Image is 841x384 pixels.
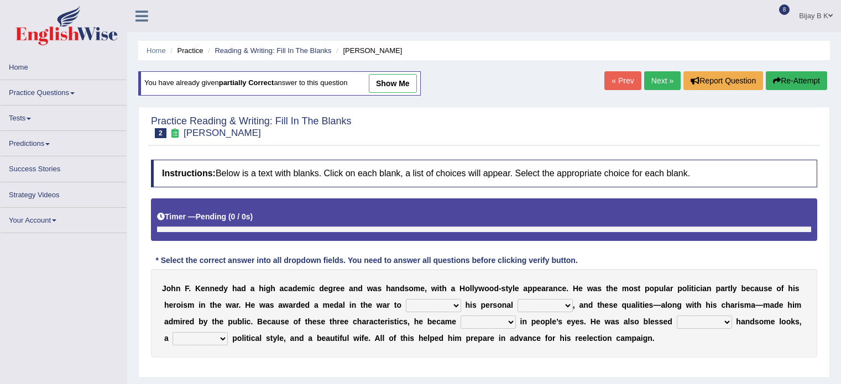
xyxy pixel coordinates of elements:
b: b [741,284,746,293]
b: e [185,317,190,326]
b: t [597,301,600,309]
b: e [336,284,341,293]
b: w [686,301,692,309]
b: a [250,284,255,293]
b: o [650,284,655,293]
b: a [593,284,598,293]
b: d [305,301,310,309]
b: e [779,301,783,309]
b: a [164,317,169,326]
b: i [349,301,352,309]
b: a [280,284,284,293]
li: Practice [168,45,203,56]
b: a [289,301,293,309]
b: g [328,284,333,293]
b: e [368,301,372,309]
b: e [297,284,302,293]
small: Exam occurring question [169,128,181,139]
b: a [755,284,759,293]
b: t [606,284,609,293]
b: a [702,284,707,293]
b: h [215,317,220,326]
b: d [588,301,593,309]
b: , [573,301,575,309]
b: s [795,284,800,293]
b: e [344,317,348,326]
b: l [511,301,513,309]
b: n [176,284,181,293]
b: a [661,301,665,309]
b: r [337,317,339,326]
b: n [707,284,712,293]
b: g [266,284,271,293]
b: partially correct [219,79,274,87]
b: a [523,284,527,293]
b: i [638,301,640,309]
b: r [735,301,738,309]
b: m [187,301,194,309]
b: h [212,301,217,309]
b: e [215,284,219,293]
b: c [267,317,271,326]
b: m [763,301,770,309]
b: o [409,284,414,293]
b: t [505,284,508,293]
b: e [746,284,750,293]
b: p [532,284,537,293]
b: d [169,317,174,326]
b: t [728,284,730,293]
b: l [472,284,474,293]
b: e [321,317,325,326]
h4: Below is a text with blanks. Click on each blank, a list of choices will appear. Select the appro... [151,160,817,187]
b: i [692,301,694,309]
b: a [314,301,318,309]
b: H [245,301,250,309]
b: a [506,301,511,309]
b: . [189,284,191,293]
b: a [541,284,546,293]
b: i [792,301,795,309]
b: s [740,301,744,309]
b: a [631,301,636,309]
b: K [195,284,201,293]
b: o [465,284,470,293]
b: o [776,284,781,293]
b: h [442,284,447,293]
b: o [629,284,634,293]
h2: Practice Reading & Writing: Fill In The Blanks [151,116,352,138]
b: d [190,317,195,326]
b: a [391,284,395,293]
b: t [330,317,332,326]
b: n [205,284,210,293]
a: show me [369,74,417,93]
b: e [312,317,317,326]
b: e [285,317,289,326]
b: w [283,301,289,309]
b: t [212,317,215,326]
b: d [219,284,224,293]
b: e [301,301,305,309]
b: a [751,301,755,309]
b: — [755,301,763,309]
button: Report Question [683,71,763,90]
b: y [203,317,208,326]
b: d [774,301,779,309]
b: i [181,301,183,309]
b: a [549,284,553,293]
b: m [414,284,420,293]
b: a [579,301,583,309]
b: h [697,301,702,309]
b: p [527,284,532,293]
b: y [733,284,737,293]
b: d [400,284,405,293]
b: h [307,317,312,326]
b: l [343,301,345,309]
b: p [677,284,682,293]
b: t [691,284,694,293]
b: h [466,301,471,309]
b: m [173,317,180,326]
b: u [659,284,664,293]
b: t [440,284,442,293]
b: e [330,301,334,309]
b: t [210,301,212,309]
